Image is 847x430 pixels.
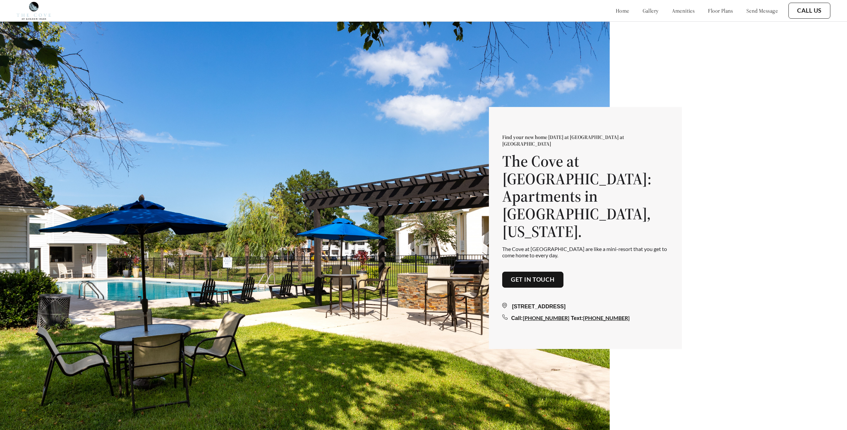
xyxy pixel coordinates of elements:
p: The Cove at [GEOGRAPHIC_DATA] are like a mini-resort that you get to come home to every day. [502,246,669,258]
a: gallery [643,7,659,14]
a: [PHONE_NUMBER] [523,315,569,321]
span: Call: [511,315,523,321]
div: [STREET_ADDRESS] [502,303,669,311]
button: Call Us [788,3,830,19]
a: send message [746,7,778,14]
a: [PHONE_NUMBER] [583,315,630,321]
a: Call Us [797,7,822,14]
a: floor plans [708,7,733,14]
button: Get in touch [502,272,563,288]
a: home [616,7,629,14]
a: amenities [672,7,695,14]
h1: The Cove at [GEOGRAPHIC_DATA]: Apartments in [GEOGRAPHIC_DATA], [US_STATE]. [502,152,669,240]
img: cove_at_golden_isles_logo.png [17,2,51,20]
p: Find your new home [DATE] at [GEOGRAPHIC_DATA] at [GEOGRAPHIC_DATA] [502,134,669,147]
a: Get in touch [511,276,555,283]
span: Text: [571,315,583,321]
